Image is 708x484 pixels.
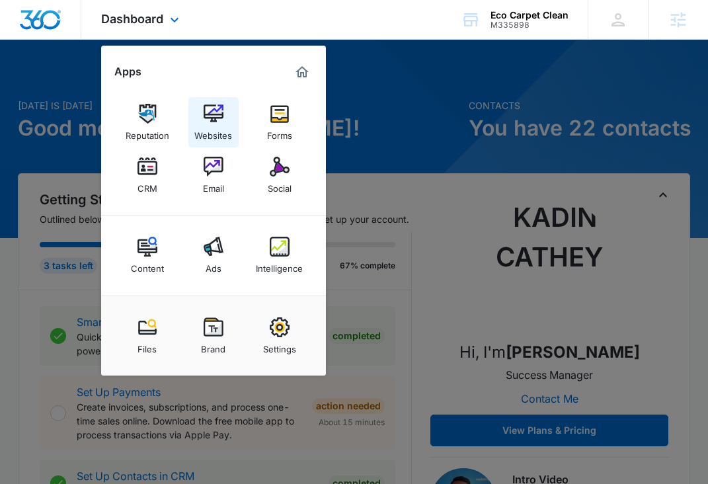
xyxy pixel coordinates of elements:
[122,150,173,200] a: CRM
[194,124,232,141] div: Websites
[131,257,164,274] div: Content
[491,20,569,30] div: account id
[138,177,157,194] div: CRM
[203,177,224,194] div: Email
[263,337,296,354] div: Settings
[122,311,173,361] a: Files
[122,230,173,280] a: Content
[101,12,163,26] span: Dashboard
[126,124,169,141] div: Reputation
[255,150,305,200] a: Social
[188,150,239,200] a: Email
[188,230,239,280] a: Ads
[255,97,305,147] a: Forms
[267,124,292,141] div: Forms
[491,10,569,20] div: account name
[114,65,141,78] h2: Apps
[206,257,221,274] div: Ads
[188,311,239,361] a: Brand
[138,337,157,354] div: Files
[256,257,303,274] div: Intelligence
[292,61,313,83] a: Marketing 360® Dashboard
[255,311,305,361] a: Settings
[122,97,173,147] a: Reputation
[255,230,305,280] a: Intelligence
[188,97,239,147] a: Websites
[201,337,225,354] div: Brand
[268,177,292,194] div: Social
